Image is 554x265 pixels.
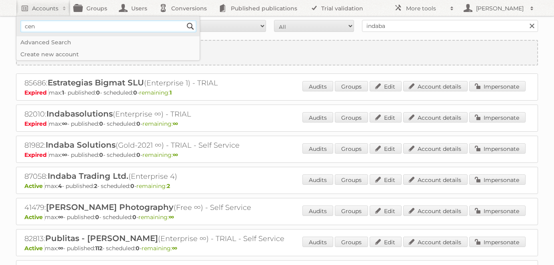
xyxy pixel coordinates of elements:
strong: 0 [96,89,100,96]
span: remaining: [142,245,177,252]
strong: 4 [58,182,62,190]
a: Account details [403,143,468,154]
strong: 112 [95,245,102,252]
a: Edit [370,206,402,216]
h2: [PERSON_NAME] [474,4,526,12]
h2: 41479: (Free ∞) - Self Service [24,202,304,213]
a: Impersonate [469,174,526,185]
a: Impersonate [469,206,526,216]
a: Edit [370,112,402,123]
span: remaining: [142,120,178,127]
h2: More tools [406,4,446,12]
a: Advanced Search [16,36,200,48]
strong: ∞ [58,214,63,221]
a: Edit [370,81,402,91]
a: Audits [302,206,333,216]
a: Edit [370,174,402,185]
span: Estrategias Bigmat SLU [48,78,144,87]
span: [PERSON_NAME] Photography [46,202,174,212]
a: Groups [335,174,368,185]
a: Edit [370,237,402,247]
a: Groups [335,112,368,123]
a: Impersonate [469,112,526,123]
span: Indaba Trading Ltd. [48,171,128,181]
a: Groups [335,81,368,91]
strong: 0 [130,182,134,190]
span: remaining: [136,182,170,190]
span: Expired [24,89,49,96]
a: Audits [302,81,333,91]
strong: 0 [132,214,136,221]
span: Publitas - [PERSON_NAME] [45,233,158,243]
a: Account details [403,206,468,216]
a: Account details [403,237,468,247]
strong: 0 [133,89,137,96]
strong: 0 [99,120,103,127]
h2: 85686: (Enterprise 1) - TRIAL [24,78,304,88]
strong: ∞ [169,214,174,221]
h2: 87058: (Enterprise 4) [24,171,304,182]
a: Create new account [17,41,537,65]
strong: 2 [94,182,97,190]
strong: 0 [136,245,140,252]
h2: Accounts [32,4,58,12]
a: Account details [403,174,468,185]
p: max: - published: - scheduled: - [24,151,530,158]
strong: ∞ [172,245,177,252]
a: Account details [403,112,468,123]
h2: 81982: (Gold-2021 ∞) - TRIAL - Self Service [24,140,304,150]
a: Audits [302,112,333,123]
h2: 82813: (Enterprise ∞) - TRIAL - Self Service [24,233,304,244]
strong: 1 [62,89,64,96]
p: max: - published: - scheduled: - [24,214,530,221]
a: Impersonate [469,81,526,91]
strong: ∞ [62,120,67,127]
strong: ∞ [62,151,67,158]
p: max: - published: - scheduled: - [24,182,530,190]
input: Search [184,20,196,32]
span: Active [24,245,45,252]
a: Groups [335,206,368,216]
a: Audits [302,237,333,247]
a: Account details [403,81,468,91]
h2: 82010: (Enterprise ∞) - TRIAL [24,109,304,119]
strong: ∞ [173,151,178,158]
a: Edit [370,143,402,154]
span: Active [24,182,45,190]
strong: ∞ [58,245,63,252]
strong: 0 [99,151,103,158]
strong: 0 [136,120,140,127]
a: Audits [302,174,333,185]
strong: 0 [136,151,140,158]
span: Expired [24,120,49,127]
strong: 2 [167,182,170,190]
a: Groups [335,143,368,154]
a: Impersonate [469,237,526,247]
span: remaining: [139,89,172,96]
p: max: - published: - scheduled: - [24,245,530,252]
p: max: - published: - scheduled: - [24,89,530,96]
p: max: - published: - scheduled: - [24,120,530,127]
strong: 1 [170,89,172,96]
a: Impersonate [469,143,526,154]
a: Audits [302,143,333,154]
a: Create new account [16,48,200,60]
strong: 0 [95,214,99,221]
span: remaining: [142,151,178,158]
span: Expired [24,151,49,158]
span: Indaba Solutions [46,140,116,150]
a: Groups [335,237,368,247]
span: remaining: [138,214,174,221]
span: Indabasolutions [46,109,113,119]
span: Active [24,214,45,221]
strong: ∞ [173,120,178,127]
